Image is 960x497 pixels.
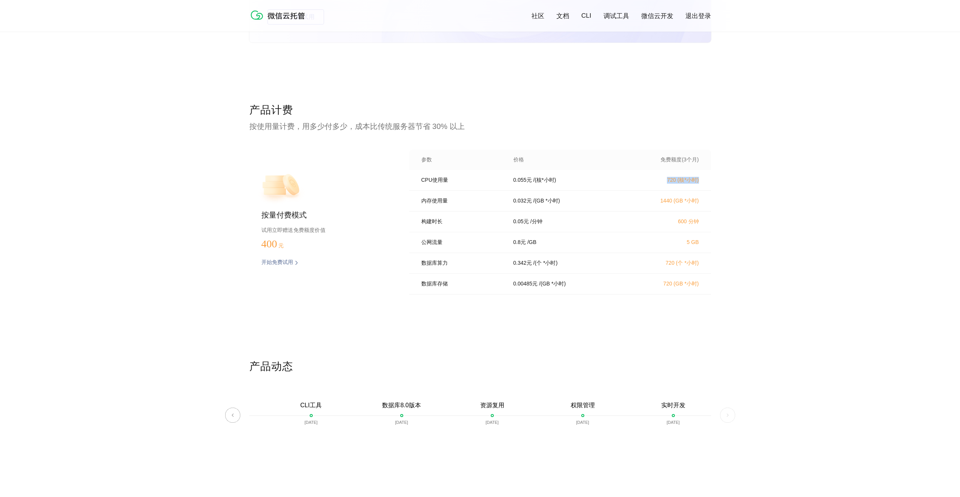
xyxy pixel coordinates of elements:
[667,420,680,425] p: [DATE]
[261,238,299,250] p: 400
[421,260,503,267] p: 数据库算力
[633,156,699,163] p: 免费额度(3个月)
[513,156,524,163] p: 价格
[421,198,503,204] p: 内存使用量
[278,243,284,249] span: 元
[576,420,589,425] p: [DATE]
[421,281,503,287] p: 数据库存储
[633,218,699,225] p: 600 分钟
[533,198,560,204] p: / (GB *小时)
[633,281,699,287] p: 720 (GB *小时)
[581,12,591,20] a: CLI
[300,402,322,410] p: CLI工具
[249,103,711,118] p: 产品计费
[480,402,504,410] p: 资源复用
[249,359,711,374] p: 产品动态
[513,239,526,246] p: 0.8 元
[421,156,503,163] p: 参数
[261,225,385,235] p: 试用立即赠送免费额度价值
[530,218,542,225] p: / 分钟
[249,121,711,132] p: 按使用量计费，用多少付多少，成本比传统服务器节省 30% 以上
[527,239,536,246] p: / GB
[633,177,699,184] p: 720 (核*小时)
[571,402,595,410] p: 权限管理
[249,8,310,23] img: 微信云托管
[685,12,711,20] a: 退出登录
[249,17,310,24] a: 微信云托管
[421,218,503,225] p: 构建时长
[539,281,566,287] p: / (GB *小时)
[261,210,385,221] p: 按量付费模式
[604,12,629,20] a: 调试工具
[513,260,532,267] p: 0.342 元
[513,218,529,225] p: 0.05 元
[633,260,699,267] p: 720 (个 *小时)
[513,198,532,204] p: 0.032 元
[556,12,569,20] a: 文档
[304,420,318,425] p: [DATE]
[661,402,685,410] p: 实时开发
[531,12,544,20] a: 社区
[633,198,699,204] p: 1440 (GB *小时)
[421,239,503,246] p: 公网流量
[261,259,293,267] p: 开始免费试用
[485,420,499,425] p: [DATE]
[513,177,532,184] p: 0.055 元
[513,281,538,287] p: 0.00485 元
[395,420,408,425] p: [DATE]
[421,177,503,184] p: CPU使用量
[533,260,558,267] p: / (个 *小时)
[533,177,556,184] p: / (核*小时)
[382,402,421,410] p: 数据库8.0版本
[641,12,673,20] a: 微信云开发
[633,239,699,245] p: 5 GB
